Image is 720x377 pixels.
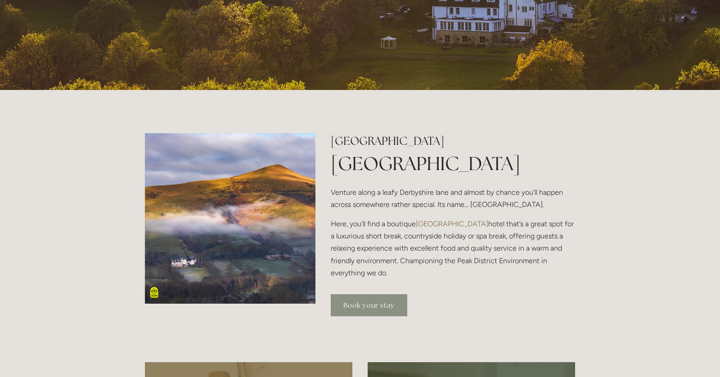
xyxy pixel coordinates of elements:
p: Venture along a leafy Derbyshire lane and almost by chance you'll happen across somewhere rather ... [331,186,575,211]
h1: [GEOGRAPHIC_DATA] [331,150,575,177]
a: Book your stay [331,294,407,316]
a: [GEOGRAPHIC_DATA] [416,220,488,228]
h2: [GEOGRAPHIC_DATA] [331,133,575,149]
p: Here, you’ll find a boutique hotel that’s a great spot for a luxurious short break, countryside h... [331,218,575,279]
